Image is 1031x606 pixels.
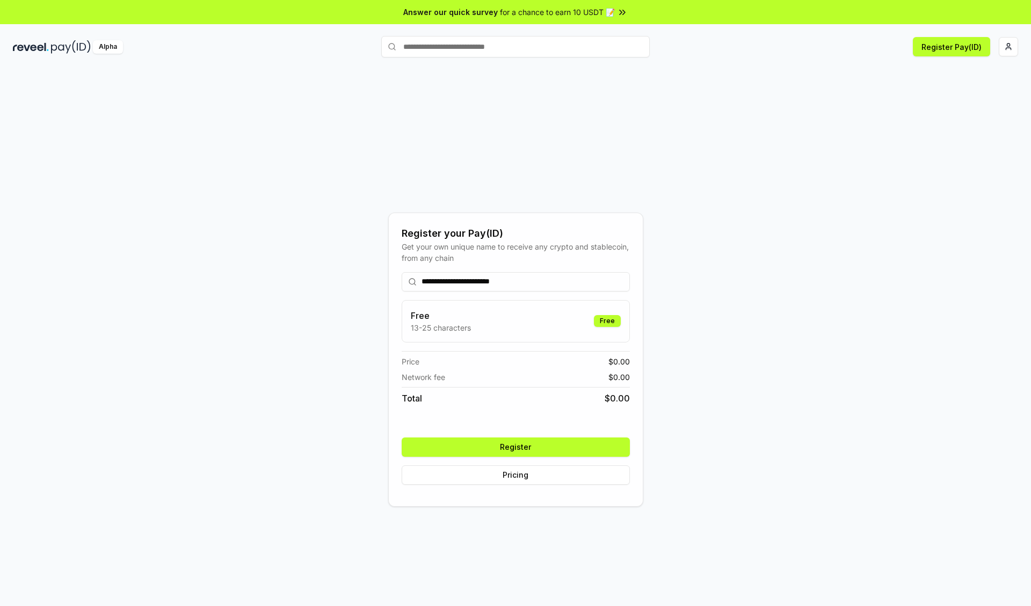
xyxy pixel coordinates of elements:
[402,356,419,367] span: Price
[608,371,630,383] span: $ 0.00
[402,371,445,383] span: Network fee
[51,40,91,54] img: pay_id
[913,37,990,56] button: Register Pay(ID)
[500,6,615,18] span: for a chance to earn 10 USDT 📝
[402,241,630,264] div: Get your own unique name to receive any crypto and stablecoin, from any chain
[608,356,630,367] span: $ 0.00
[402,226,630,241] div: Register your Pay(ID)
[594,315,621,327] div: Free
[13,40,49,54] img: reveel_dark
[402,437,630,457] button: Register
[411,309,471,322] h3: Free
[93,40,123,54] div: Alpha
[403,6,498,18] span: Answer our quick survey
[402,465,630,485] button: Pricing
[605,392,630,405] span: $ 0.00
[402,392,422,405] span: Total
[411,322,471,333] p: 13-25 characters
